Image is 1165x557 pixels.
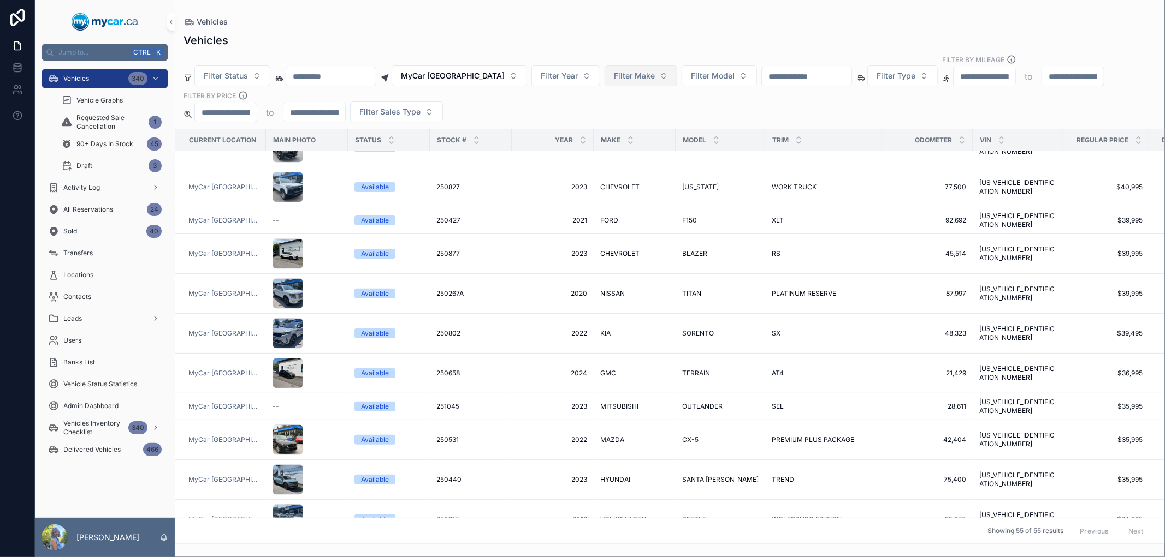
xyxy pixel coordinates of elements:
span: 251045 [436,402,459,411]
span: 87,997 [889,289,966,298]
span: Stock # [437,136,466,145]
a: Leads [42,309,168,328]
a: TITAN [682,289,759,298]
a: Available [354,249,423,259]
span: Year [555,136,573,145]
span: OUTLANDER [682,402,723,411]
a: VOLKSWAGEN [600,515,669,524]
span: Transfers [63,249,93,257]
a: $39,995 [1070,249,1143,258]
span: 2020 [518,289,587,298]
span: PREMIUM PLUS PACKAGE [772,435,854,444]
a: FORD [600,216,669,225]
a: $35,995 [1070,475,1143,484]
button: Select Button [531,65,600,86]
span: Showing 55 of 55 results [987,526,1063,535]
button: Select Button [682,65,757,86]
a: 21,429 [889,369,966,378]
a: 75,400 [889,475,966,484]
a: Available [354,289,423,298]
a: Available [354,215,423,225]
span: CX-5 [682,435,699,444]
a: Available [354,402,423,411]
a: $35,995 [1070,402,1143,411]
div: 24 [147,203,162,216]
div: Available [361,368,389,378]
a: SX [772,329,876,338]
span: 2023 [518,183,587,191]
a: MyCar [GEOGRAPHIC_DATA] [188,515,259,524]
span: HYUNDAI [600,475,630,484]
span: Ctrl [132,47,152,58]
div: 1 [149,116,162,129]
span: Activity Log [63,183,100,192]
label: Filter By Mileage [942,55,1004,64]
a: HYUNDAI [600,475,669,484]
a: $34,995 [1070,515,1143,524]
div: 40 [146,225,162,238]
a: 2021 [518,216,587,225]
a: All Reservations24 [42,200,168,219]
a: OUTLANDER [682,402,759,411]
a: PLATINUM RESERVE [772,289,876,298]
span: VOLKSWAGEN [600,515,646,524]
a: [US_VEHICLE_IDENTIFICATION_NUMBER] [979,178,1057,196]
span: AT4 [772,369,784,378]
span: 250802 [436,329,460,338]
a: MyCar [GEOGRAPHIC_DATA] [188,329,259,338]
div: Available [361,475,389,484]
span: $40,995 [1070,183,1143,191]
span: MITSUBISHI [600,402,638,411]
a: MyCar [GEOGRAPHIC_DATA] [188,249,259,258]
a: TERRAIN [682,369,759,378]
button: Jump to...CtrlK [42,44,168,61]
a: Available [354,435,423,445]
a: [US_VEHICLE_IDENTIFICATION_NUMBER] [979,364,1057,382]
button: Select Button [350,101,443,122]
span: [US_VEHICLE_IDENTIFICATION_NUMBER] [979,285,1057,302]
span: $39,995 [1070,289,1143,298]
a: Available [354,475,423,484]
span: Filter Status [204,70,248,81]
span: [US_VEHICLE_IDENTIFICATION_NUMBER] [979,511,1057,528]
span: 2022 [518,435,587,444]
a: CHEVROLET [600,249,669,258]
span: Leads [63,314,82,323]
a: Available [354,328,423,338]
a: Requested Sale Cancellation1 [55,112,168,132]
a: [US_VEHICLE_IDENTIFICATION_NUMBER] [979,471,1057,488]
a: 250877 [436,249,505,258]
a: TREND [772,475,876,484]
a: CX-5 [682,435,759,444]
span: 28,611 [889,402,966,411]
span: Regular Price [1077,136,1128,145]
a: 2019 [518,515,587,524]
a: MyCar [GEOGRAPHIC_DATA] [188,369,259,378]
span: SX [772,329,780,338]
a: $39,495 [1070,329,1143,338]
span: K [154,48,163,57]
a: 250267A [436,289,505,298]
span: Current Location [189,136,256,145]
label: FILTER BY PRICE [184,91,236,100]
span: MyCar [GEOGRAPHIC_DATA] [401,70,505,81]
a: GMC [600,369,669,378]
a: RS [772,249,876,258]
span: CHEVROLET [600,249,640,258]
a: [US_VEHICLE_IDENTIFICATION_NUMBER] [979,212,1057,229]
div: 340 [128,72,147,85]
a: $35,995 [1070,435,1143,444]
span: Odometer [915,136,952,145]
span: Jump to... [58,48,128,57]
a: AT4 [772,369,876,378]
a: MyCar [GEOGRAPHIC_DATA] [188,216,259,225]
a: 90+ Days In Stock45 [55,134,168,154]
a: MyCar [GEOGRAPHIC_DATA] [188,183,259,191]
span: [US_VEHICLE_IDENTIFICATION_NUMBER] [979,398,1057,415]
a: 92,692 [889,216,966,225]
a: BLAZER [682,249,759,258]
